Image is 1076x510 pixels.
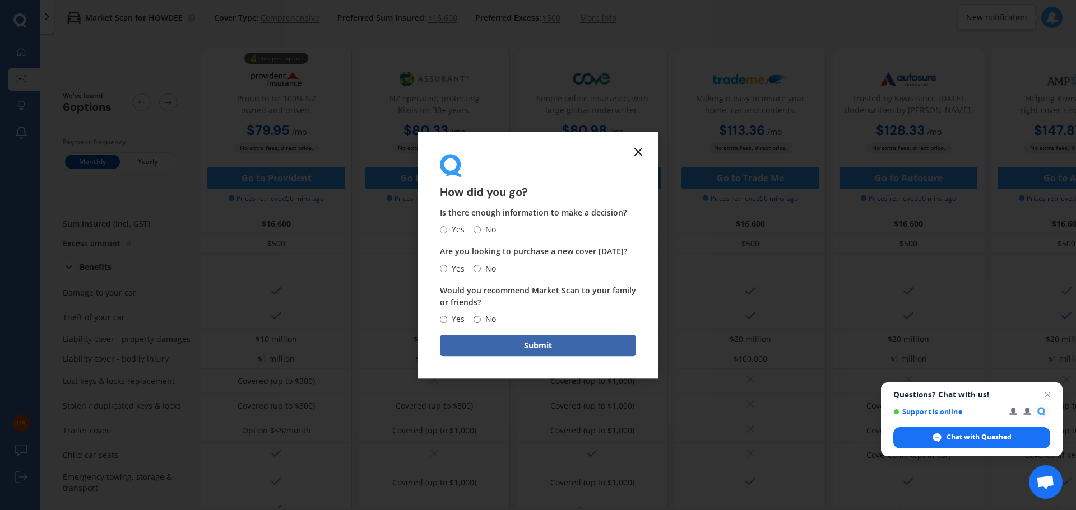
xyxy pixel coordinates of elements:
[440,265,447,272] input: Yes
[474,316,481,323] input: No
[481,262,496,275] span: No
[440,285,636,307] span: Would you recommend Market Scan to your family or friends?
[474,265,481,272] input: No
[440,246,627,257] span: Are you looking to purchase a new cover [DATE]?
[447,312,465,326] span: Yes
[440,226,447,233] input: Yes
[440,154,636,198] div: How did you go?
[893,390,1050,399] span: Questions? Chat with us!
[440,208,627,218] span: Is there enough information to make a decision?
[440,316,447,323] input: Yes
[481,223,496,237] span: No
[447,262,465,275] span: Yes
[893,408,1001,416] span: Support is online
[474,226,481,233] input: No
[481,312,496,326] span: No
[447,223,465,237] span: Yes
[1029,465,1063,499] a: Open chat
[947,432,1012,442] span: Chat with Quashed
[893,427,1050,448] span: Chat with Quashed
[440,335,636,356] button: Submit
